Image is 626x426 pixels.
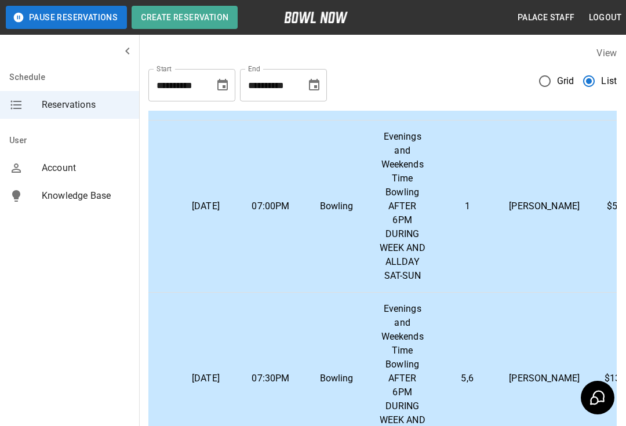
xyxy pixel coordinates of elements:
[596,48,617,59] label: View
[42,189,130,203] span: Knowledge Base
[509,199,580,213] p: [PERSON_NAME]
[513,7,580,28] button: Palace Staff
[248,372,294,385] p: 07:30PM
[6,6,127,29] button: Pause Reservations
[379,130,425,283] p: Evenings and Weekends Time Bowling AFTER 6PM DURING WEEK AND ALLDAY SAT-SUN
[312,199,361,213] p: Bowling
[183,199,229,213] p: [DATE]
[42,161,130,175] span: Account
[444,372,490,385] p: 5,6
[211,74,234,97] button: Choose date, selected date is Sep 5, 2025
[248,199,294,213] p: 07:00PM
[444,199,490,213] p: 1
[284,12,348,23] img: logo
[303,74,326,97] button: Choose date, selected date is Oct 5, 2025
[601,74,617,88] span: List
[557,74,574,88] span: Grid
[183,372,229,385] p: [DATE]
[509,372,580,385] p: [PERSON_NAME]
[584,7,626,28] button: Logout
[42,98,130,112] span: Reservations
[312,372,361,385] p: Bowling
[132,6,238,29] button: Create Reservation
